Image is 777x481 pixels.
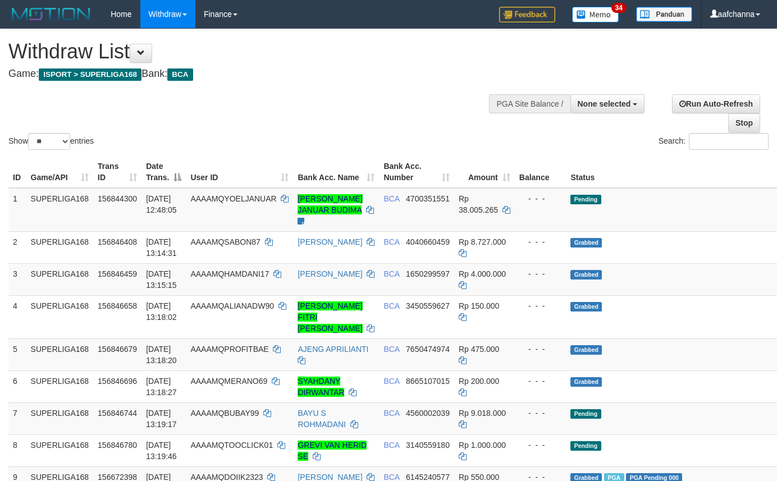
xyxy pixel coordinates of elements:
td: SUPERLIGA168 [26,231,94,263]
span: 156846679 [98,345,137,354]
th: Balance [515,156,566,188]
span: Copy 8665107015 to clipboard [406,377,450,386]
span: [DATE] 13:14:31 [146,237,177,258]
button: None selected [570,94,645,113]
span: BCA [383,377,399,386]
th: User ID: activate to sort column ascending [186,156,293,188]
span: AAAAMQPROFITBAE [190,345,268,354]
div: PGA Site Balance / [489,94,570,113]
span: [DATE] 13:19:17 [146,409,177,429]
td: 3 [8,263,26,295]
span: AAAAMQSABON87 [190,237,260,246]
span: AAAAMQMERANO69 [190,377,267,386]
a: AJENG APRILIANTI [298,345,368,354]
span: AAAAMQALIANADW90 [190,301,274,310]
span: Copy 7650474974 to clipboard [406,345,450,354]
span: Pending [570,409,601,419]
td: 5 [8,338,26,370]
span: Grabbed [570,270,602,280]
th: Game/API: activate to sort column ascending [26,156,94,188]
span: Copy 1650299597 to clipboard [406,269,450,278]
a: [PERSON_NAME] FITRI [PERSON_NAME] [298,301,362,333]
span: Rp 8.727.000 [459,237,506,246]
span: BCA [383,269,399,278]
span: [DATE] 13:18:20 [146,345,177,365]
span: BCA [383,409,399,418]
a: [PERSON_NAME] JANUAR BUDIMA [298,194,362,214]
span: Copy 4700351551 to clipboard [406,194,450,203]
span: Rp 475.000 [459,345,499,354]
img: panduan.png [636,7,692,22]
span: 156846459 [98,269,137,278]
span: 156846658 [98,301,137,310]
div: - - - [519,407,562,419]
span: 156844300 [98,194,137,203]
div: - - - [519,343,562,355]
span: 156846408 [98,237,137,246]
td: SUPERLIGA168 [26,295,94,338]
span: 34 [611,3,627,13]
span: Grabbed [570,238,602,248]
span: Pending [570,441,601,451]
td: 4 [8,295,26,338]
div: - - - [519,375,562,387]
a: Stop [728,113,760,132]
div: - - - [519,300,562,311]
span: None selected [578,99,631,108]
span: BCA [383,345,399,354]
th: Bank Acc. Number: activate to sort column ascending [379,156,454,188]
th: Date Trans.: activate to sort column descending [141,156,186,188]
span: Copy 4560002039 to clipboard [406,409,450,418]
span: BCA [167,68,193,81]
a: [PERSON_NAME] [298,237,362,246]
div: - - - [519,439,562,451]
h1: Withdraw List [8,40,507,63]
div: - - - [519,268,562,280]
label: Show entries [8,133,94,150]
td: 6 [8,370,26,402]
a: GREVI VAN HERID SE [298,441,367,461]
a: [PERSON_NAME] [298,269,362,278]
a: Run Auto-Refresh [672,94,760,113]
select: Showentries [28,133,70,150]
a: SYAHDANY DIRWANTAR [298,377,344,397]
img: Feedback.jpg [499,7,555,22]
span: Rp 150.000 [459,301,499,310]
td: 1 [8,188,26,232]
span: Copy 3140559180 to clipboard [406,441,450,450]
span: [DATE] 13:18:02 [146,301,177,322]
span: [DATE] 13:18:27 [146,377,177,397]
span: Grabbed [570,377,602,387]
td: SUPERLIGA168 [26,263,94,295]
span: Rp 200.000 [459,377,499,386]
span: Grabbed [570,345,602,355]
span: Grabbed [570,302,602,311]
th: Trans ID: activate to sort column ascending [93,156,141,188]
img: Button%20Memo.svg [572,7,619,22]
td: 2 [8,231,26,263]
span: Rp 4.000.000 [459,269,506,278]
span: 156846744 [98,409,137,418]
label: Search: [659,133,769,150]
span: Rp 38.005.265 [459,194,498,214]
div: - - - [519,236,562,248]
th: Amount: activate to sort column ascending [454,156,515,188]
span: Copy 3450559627 to clipboard [406,301,450,310]
span: AAAAMQTOOCLICK01 [190,441,273,450]
h4: Game: Bank: [8,68,507,80]
span: BCA [383,237,399,246]
div: - - - [519,193,562,204]
span: [DATE] 13:19:46 [146,441,177,461]
span: AAAAMQYOELJANUAR [190,194,276,203]
td: SUPERLIGA168 [26,434,94,466]
span: BCA [383,441,399,450]
span: AAAAMQHAMDANI17 [190,269,269,278]
td: 8 [8,434,26,466]
span: [DATE] 13:15:15 [146,269,177,290]
span: ISPORT > SUPERLIGA168 [39,68,141,81]
span: AAAAMQBUBAY99 [190,409,259,418]
td: 7 [8,402,26,434]
td: SUPERLIGA168 [26,338,94,370]
input: Search: [689,133,769,150]
span: 156846780 [98,441,137,450]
